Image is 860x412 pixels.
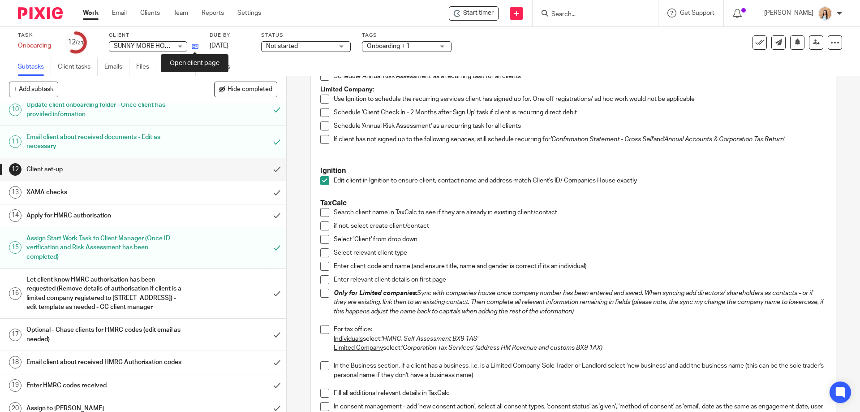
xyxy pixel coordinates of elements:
span: SUNNY MORE HOLDINGS LTD [114,43,200,49]
h1: Assign Start Work Task to Client Manager (Once ID verification and Risk Assessment has been compl... [26,232,181,264]
p: Schedule 'Annual Risk Assessment' as a recurring task for all clients [334,121,826,130]
p: [PERSON_NAME] [764,9,813,17]
em: 'HMRC, Self Assessment BX9 1AS' [382,336,478,342]
em: Sync with companies house once company number has been entered and saved. When syncing add direct... [334,290,825,315]
span: Get Support [680,10,714,16]
h1: Email client about received HMRC Authorisation codes [26,356,181,369]
a: Work [83,9,99,17]
h1: Enter HMRC codes received [26,379,181,392]
a: Team [173,9,188,17]
p: Use Ignition to schedule the recurring services client has signed up for. One off registrations/ ... [334,95,826,104]
span: Hide completed [228,86,272,93]
div: Onboarding [18,41,54,50]
div: 13 [9,186,21,199]
div: 15 [9,241,21,254]
p: In the Business section, if a client has a business, i.e. is a Limited Company, Sole Trader or La... [334,361,826,380]
img: Linkedin%20Posts%20-%20Client%20success%20stories%20(1).png [818,6,832,21]
div: 12 [68,37,84,48]
p: select: [334,334,826,343]
a: Client tasks [58,58,98,76]
label: Task [18,32,54,39]
span: [DATE] [210,43,228,49]
div: 18 [9,356,21,369]
div: 10 [9,104,21,116]
p: Fill all additional relevant details in TaxCalc [334,389,826,398]
div: 19 [9,379,21,392]
a: Subtasks [18,58,51,76]
strong: Limited Company [320,87,373,93]
p: Enter relevant client details on first page [334,275,826,284]
a: Settings [237,9,261,17]
p: Enter client code and name (and ensure title, name and gender is correct if its an individual) [334,262,826,271]
a: Clients [140,9,160,17]
p: Select 'Client' from drop down [334,235,826,244]
button: + Add subtask [9,82,58,97]
a: Files [136,58,156,76]
div: 16 [9,287,21,300]
a: Reports [202,9,224,17]
strong: Ignition [320,167,346,174]
span: Onboarding + 1 [367,43,410,49]
em: 'Annual Accounts & Corporation Tax Return' [664,136,785,143]
h1: Email client about received documents - Edit as necessary [26,130,181,153]
h1: XAMA checks [26,186,181,199]
p: select: [334,343,826,352]
em: Only for Limited companies: [334,290,417,296]
p: : [320,85,826,94]
h1: Update client onboarding folder - Once client has provided information [26,98,181,121]
span: Start timer [463,9,494,18]
div: SUNNY MORE HOLDINGS LTD - Onboarding [449,6,499,21]
button: Hide completed [214,82,277,97]
a: Notes (0) [163,58,196,76]
a: Audit logs [202,58,237,76]
span: Not started [266,43,298,49]
h1: Optional - Chase clients for HMRC codes (edit email as needed) [26,323,181,346]
div: 11 [9,135,21,148]
p: Search client name in TaxCalc to see if they are already in existing client/contact [334,208,826,217]
input: Search [550,11,631,19]
label: Due by [210,32,250,39]
p: For tax office: [334,325,826,334]
strong: TaxCalc [320,199,347,207]
u: Individuals [334,336,363,342]
div: 17 [9,329,21,341]
p: Edit client in Ignition to ensure client, contact name and address match Client's ID/ Companies H... [334,176,826,185]
em: 'Confirmation Statement - Cross Sell' [550,136,654,143]
small: /21 [76,40,84,45]
p: Schedule 'Client Check In - 2 Months after Sign Up' task if client is recurring direct debit [334,108,826,117]
h1: Let client know HMRC authorisation has been requested (Remove details of authorisation if client ... [26,273,181,314]
em: 'Corporation Tax Services' (address HM Revenue and customs BX9 1AX) [402,345,602,351]
p: Schedule 'Annual Risk Assessment' as a recurring task for all clients [334,72,826,81]
p: If client has not signed up to the following services, still schedule recurring for and [334,135,826,144]
h1: Client set-up [26,163,181,176]
label: Status [261,32,351,39]
h1: Apply for HMRC authorisation [26,209,181,222]
a: Email [112,9,127,17]
div: 12 [9,163,21,176]
u: Limited Company [334,345,383,351]
p: if not, select create client/contact [334,221,826,230]
a: Emails [104,58,129,76]
label: Client [109,32,198,39]
div: 14 [9,209,21,222]
label: Tags [362,32,451,39]
img: Pixie [18,7,63,19]
p: Select relevant client type [334,248,826,257]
